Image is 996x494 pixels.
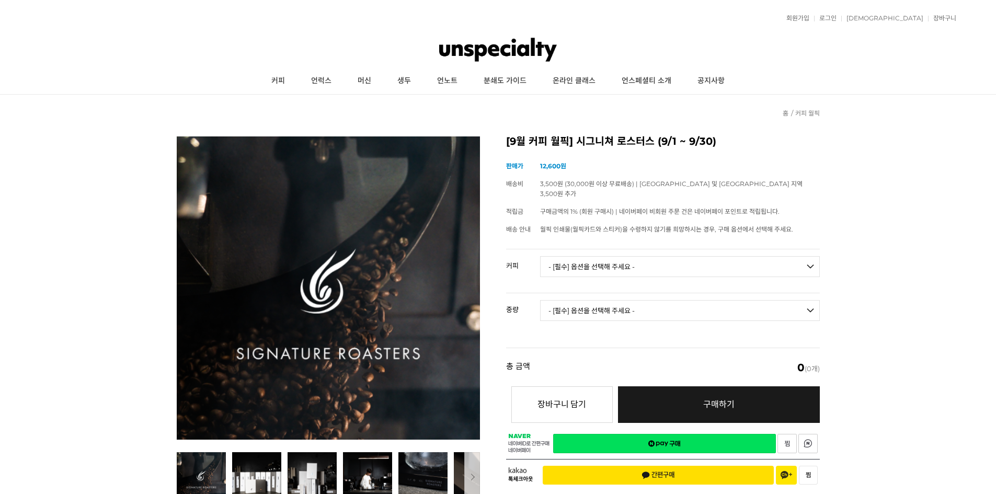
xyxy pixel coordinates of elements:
[506,180,523,188] span: 배송비
[424,68,471,94] a: 언노트
[506,225,531,233] span: 배송 안내
[797,362,820,373] span: (0개)
[841,15,923,21] a: [DEMOGRAPHIC_DATA]
[506,162,523,170] span: 판매가
[814,15,837,21] a: 로그인
[781,15,809,21] a: 회원가입
[928,15,956,21] a: 장바구니
[345,68,384,94] a: 머신
[384,68,424,94] a: 생두
[540,180,803,198] span: 3,500원 (30,000원 이상 무료배송) | [GEOGRAPHIC_DATA] 및 [GEOGRAPHIC_DATA] 지역 3,500원 추가
[777,434,797,453] a: 새창
[471,68,540,94] a: 분쇄도 가이드
[806,472,811,479] span: 찜
[540,68,609,94] a: 온라인 클래스
[618,386,820,423] a: 구매하기
[506,293,540,317] th: 중량
[540,225,793,233] span: 월픽 인쇄물(월픽카드와 스티커)을 수령하지 않기를 희망하시는 경우, 구매 옵션에서 선택해 주세요.
[508,467,535,482] span: 카카오 톡체크아웃
[543,466,774,485] button: 간편구매
[798,434,818,453] a: 새창
[258,68,298,94] a: 커피
[783,109,788,117] a: 홈
[781,471,792,479] span: 채널 추가
[776,466,797,485] button: 채널 추가
[797,361,805,374] em: 0
[684,68,738,94] a: 공지사항
[553,434,776,453] a: 새창
[439,34,557,65] img: 언스페셜티 몰
[506,249,540,273] th: 커피
[540,162,566,170] strong: 12,600원
[177,136,480,440] img: [9월 커피 월픽] 시그니쳐 로스터스 (9/1 ~ 9/30)
[795,109,820,117] a: 커피 월픽
[609,68,684,94] a: 언스페셜티 소개
[642,471,675,479] span: 간편구매
[298,68,345,94] a: 언럭스
[540,208,780,215] span: 구매금액의 1% (회원 구매시) | 네이버페이 비회원 주문 건은 네이버페이 포인트로 적립됩니다.
[799,466,818,485] button: 찜
[506,136,820,147] h2: [9월 커피 월픽] 시그니쳐 로스터스 (9/1 ~ 9/30)
[506,208,523,215] span: 적립금
[511,386,613,423] button: 장바구니 담기
[506,362,530,373] strong: 총 금액
[703,399,735,409] span: 구매하기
